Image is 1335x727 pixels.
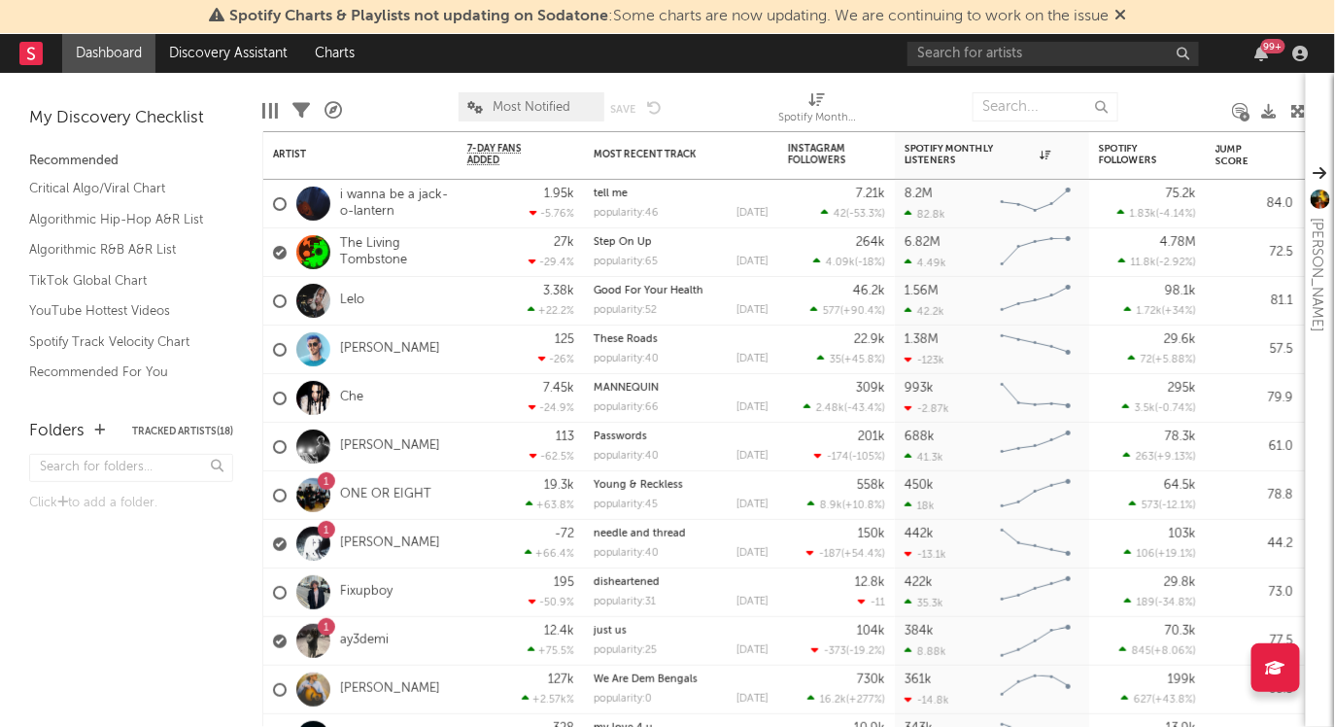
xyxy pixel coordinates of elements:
div: 125 [555,333,574,346]
div: disheartened [594,577,769,588]
div: just us [594,626,769,637]
div: 12.4k [544,625,574,638]
span: 7-Day Fans Added [467,143,545,166]
div: 384k [905,625,934,638]
a: The Living Tombstone [340,236,448,269]
a: needle and thread [594,529,686,539]
span: +34 % [1165,306,1193,317]
div: -5.76 % [530,207,574,220]
a: YouTube Hottest Videos [29,300,214,322]
svg: Chart title [992,666,1079,714]
div: ( ) [814,450,885,463]
span: -174 [827,452,849,463]
div: 3.38k [543,285,574,297]
a: tell me [594,189,628,199]
span: +9.13 % [1157,452,1193,463]
div: -50.9 % [529,596,574,608]
button: Tracked Artists(18) [132,427,233,436]
span: +10.8 % [845,501,882,511]
div: popularity: 40 [594,451,659,462]
div: [DATE] [736,548,769,559]
div: ( ) [1119,644,1196,657]
span: -11 [871,598,885,608]
span: +90.4 % [843,306,882,317]
div: 199k [1168,674,1196,686]
div: 22.9k [854,333,885,346]
div: popularity: 66 [594,402,659,413]
div: 195 [554,576,574,589]
a: Step On Up [594,237,652,248]
svg: Chart title [992,569,1079,617]
div: [PERSON_NAME] [1306,218,1329,331]
div: 73.0 [1215,581,1293,605]
button: 99+ [1255,46,1269,61]
div: popularity: 40 [594,354,659,364]
svg: Chart title [992,423,1079,471]
div: Good For Your Health [594,286,769,296]
span: Spotify Charts & Playlists not updating on Sodatone [229,9,608,24]
div: MANNEQUIN [594,383,769,394]
div: tell me [594,189,769,199]
div: +66.4 % [525,547,574,560]
div: ( ) [1124,596,1196,608]
span: -43.4 % [847,403,882,414]
a: ay3demi [340,633,389,649]
div: ( ) [804,401,885,414]
div: popularity: 45 [594,500,658,510]
a: Algorithmic Hip-Hop A&R List [29,209,214,230]
button: Undo the changes to the current view. [648,98,663,116]
div: +75.5 % [528,644,574,657]
span: 42 [834,209,846,220]
div: 442k [905,528,934,540]
div: 98.1k [1165,285,1196,297]
span: 106 [1137,549,1155,560]
div: 7.45k [543,382,574,395]
span: -53.3 % [849,209,882,220]
span: -187 [819,549,841,560]
span: 35 [830,355,841,365]
div: Folders [29,420,85,443]
div: -123k [905,354,944,366]
a: Good For Your Health [594,286,703,296]
div: 81.1 [1215,290,1293,313]
div: 1.56M [905,285,939,297]
span: +45.8 % [844,355,882,365]
div: Recommended [29,150,233,173]
div: Step On Up [594,237,769,248]
div: 78.8 [1215,484,1293,507]
div: popularity: 40 [594,548,659,559]
div: ( ) [1123,450,1196,463]
div: 79.9 [1215,387,1293,410]
div: Filters [292,83,310,139]
span: 627 [1134,695,1152,706]
div: 42.2k [905,305,944,318]
span: -19.2 % [849,646,882,657]
div: [DATE] [736,451,769,462]
div: 29.6k [1164,333,1196,346]
div: 18k [905,500,935,512]
span: 4.09k [826,258,855,268]
a: Fixupboy [340,584,393,601]
span: -373 [824,646,846,657]
div: We Are Dem Bengals [594,675,769,685]
div: 422k [905,576,933,589]
div: +22.2 % [528,304,574,317]
div: 7.21k [856,188,885,200]
span: 11.8k [1131,258,1156,268]
span: 8.9k [820,501,842,511]
a: MANNEQUIN [594,383,659,394]
div: -24.9 % [529,401,574,414]
span: 2.48k [816,403,844,414]
svg: Chart title [992,617,1079,666]
div: Spotify Followers [1099,143,1167,166]
div: ( ) [817,353,885,365]
div: popularity: 31 [594,597,656,607]
div: 113 [556,431,574,443]
div: 730k [857,674,885,686]
div: 201k [858,431,885,443]
div: 361k [905,674,932,686]
div: popularity: 0 [594,694,652,705]
div: These Roads [594,334,769,345]
div: ( ) [1128,353,1196,365]
div: ( ) [811,644,885,657]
